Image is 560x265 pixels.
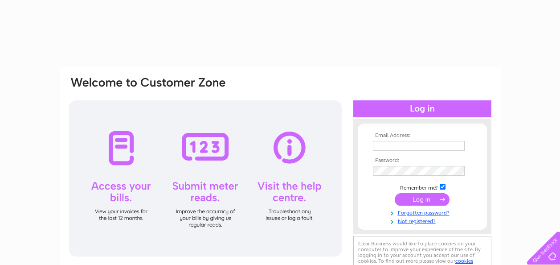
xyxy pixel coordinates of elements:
[373,208,474,216] a: Forgotten password?
[371,182,474,191] td: Remember me?
[371,157,474,164] th: Password:
[395,193,450,206] input: Submit
[373,216,474,225] a: Not registered?
[371,132,474,139] th: Email Address:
